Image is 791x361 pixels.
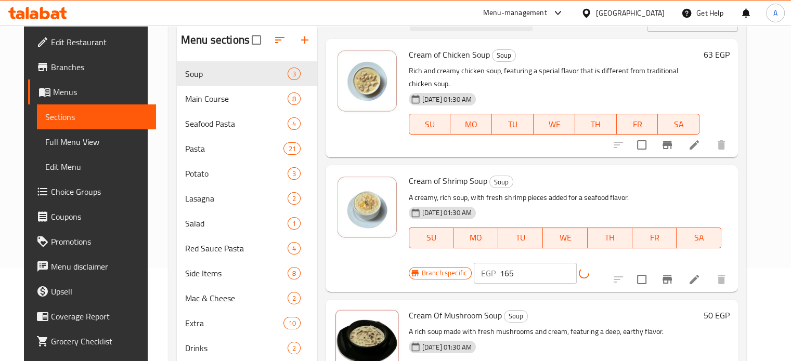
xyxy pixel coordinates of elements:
[185,142,284,155] span: Pasta
[709,132,734,157] button: delete
[579,117,613,132] span: TH
[185,267,288,279] span: Side Items
[490,176,513,188] span: Soup
[288,69,300,79] span: 3
[51,210,148,223] span: Coupons
[709,267,734,292] button: delete
[28,304,156,329] a: Coverage Report
[504,310,527,322] span: Soup
[283,142,300,155] div: items
[267,28,292,52] span: Sort sections
[177,211,317,236] div: Salad1
[500,263,577,284] input: Please enter price
[28,179,156,204] a: Choice Groups
[288,269,300,278] span: 8
[334,173,400,240] img: Cream of Shrimp Soup
[481,267,496,279] p: EGP
[177,311,317,336] div: Extra10
[418,208,476,218] span: [DATE] 01:30 AM
[773,7,777,19] span: A
[617,114,658,135] button: FR
[704,47,730,62] h6: 63 EGP
[288,119,300,129] span: 4
[655,267,680,292] button: Branch-specific-item
[185,292,288,304] div: Mac & Cheese
[409,173,487,189] span: Cream of Shrimp Soup
[177,86,317,111] div: Main Course8
[185,342,288,354] span: Drinks
[185,217,288,230] div: Salad
[37,129,156,154] a: Full Menu View
[28,30,156,55] a: Edit Restaurant
[688,139,701,151] a: Edit menu item
[409,307,502,323] span: Cream Of Mushroom Soup
[492,49,515,61] span: Soup
[631,269,653,290] span: Select to update
[51,61,148,73] span: Branches
[288,293,300,303] span: 2
[288,342,301,354] div: items
[409,325,699,338] p: A rich soup made with fresh mushrooms and cream, featuring a deep, earthy flavor.
[288,242,301,255] div: items
[458,230,494,245] span: MO
[177,336,317,360] div: Drinks2
[409,228,454,248] button: SU
[185,68,288,80] div: Soup
[658,114,699,135] button: SA
[45,161,148,173] span: Edit Menu
[453,228,498,248] button: MO
[543,228,588,248] button: WE
[704,308,730,323] h6: 50 EGP
[245,29,267,51] span: Select all sections
[409,191,721,204] p: A creamy, rich soup, with fresh shrimp pieces added for a seafood flavor.
[28,254,156,279] a: Menu disclaimer
[288,68,301,80] div: items
[547,230,583,245] span: WE
[45,136,148,148] span: Full Menu View
[53,86,148,98] span: Menus
[185,92,288,105] span: Main Course
[538,117,571,132] span: WE
[181,32,250,48] h2: Menu sections
[409,114,451,135] button: SU
[637,230,673,245] span: FR
[51,335,148,347] span: Grocery Checklist
[662,117,695,132] span: SA
[28,329,156,354] a: Grocery Checklist
[37,154,156,179] a: Edit Menu
[288,192,301,205] div: items
[655,16,730,29] span: Manage items
[284,144,300,154] span: 21
[688,273,701,286] a: Edit menu item
[413,230,450,245] span: SU
[28,204,156,229] a: Coupons
[492,49,516,62] div: Soup
[288,343,300,353] span: 2
[51,235,148,248] span: Promotions
[681,230,717,245] span: SA
[28,79,156,104] a: Menus
[185,242,288,255] span: Red Sauce Pasta
[632,228,677,248] button: FR
[28,279,156,304] a: Upsell
[177,186,317,211] div: Lasagna2
[288,219,300,229] span: 1
[450,114,492,135] button: MO
[288,292,301,304] div: items
[177,261,317,286] div: Side Items8
[185,317,284,329] div: Extra
[326,14,382,30] h2: Menu items
[502,230,539,245] span: TU
[496,117,529,132] span: TU
[534,114,575,135] button: WE
[51,185,148,198] span: Choice Groups
[677,228,721,248] button: SA
[418,95,476,104] span: [DATE] 01:30 AM
[288,117,301,130] div: items
[51,285,148,298] span: Upsell
[288,167,301,180] div: items
[185,192,288,205] span: Lasagna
